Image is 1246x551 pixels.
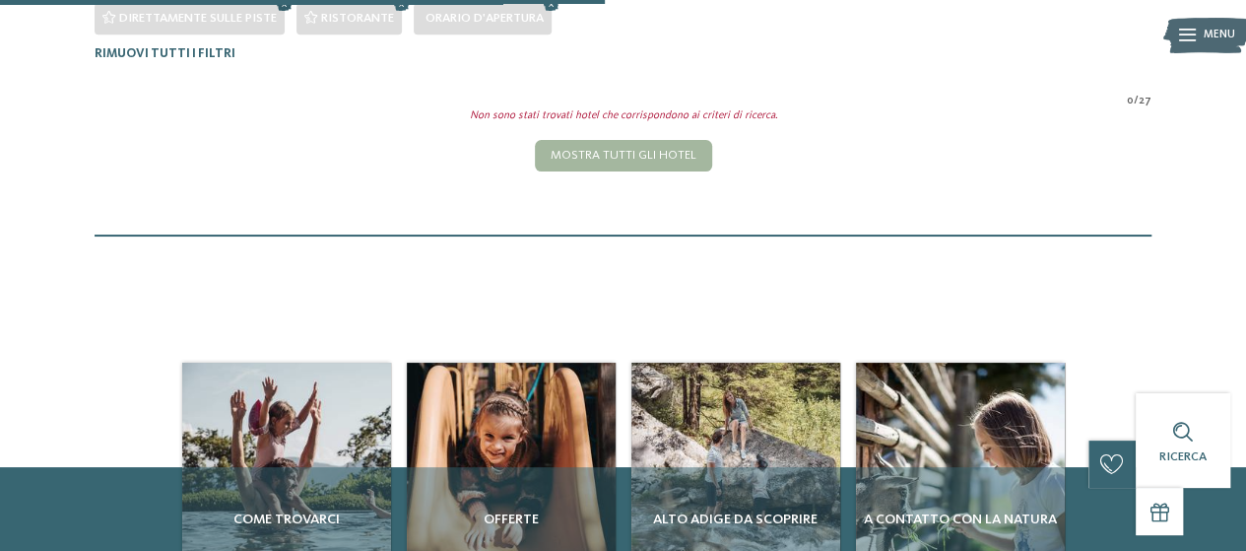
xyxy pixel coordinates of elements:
[1134,94,1139,109] span: /
[415,510,608,529] span: Offerte
[95,47,235,60] span: Rimuovi tutti i filtri
[119,12,277,25] span: Direttamente sulle piste
[190,510,383,529] span: Come trovarci
[321,12,394,25] span: Ristorante
[1139,94,1151,109] span: 27
[87,108,1159,124] div: Non sono stati trovati hotel che corrispondono ai criteri di ricerca.
[1127,94,1134,109] span: 0
[426,12,544,25] span: Orario d'apertura
[1159,450,1207,463] span: Ricerca
[535,140,712,172] div: Mostra tutti gli hotel
[864,510,1057,529] span: A contatto con la natura
[639,510,832,529] span: Alto Adige da scoprire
